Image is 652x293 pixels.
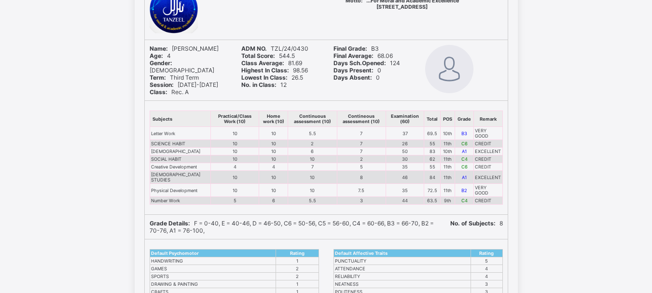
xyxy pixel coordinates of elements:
[150,59,214,74] span: [DEMOGRAPHIC_DATA]
[150,88,167,96] b: Class:
[455,163,474,171] td: C6
[337,111,386,127] th: Contineous assessment (10)
[474,197,503,205] td: CREDIT
[337,184,386,197] td: 7.5
[333,257,471,265] td: PUNCTUALITY
[150,140,210,148] td: SCIENCE HABIT
[241,59,284,67] b: Class Average:
[241,52,295,59] span: 544.5
[288,155,337,163] td: 10
[288,127,337,140] td: 5.5
[150,257,276,265] td: HANDWRITING
[241,52,275,59] b: Total Score:
[333,265,471,273] td: ATTENDANCE
[441,127,455,140] td: 10th
[441,184,455,197] td: 11th
[450,220,503,227] span: 8
[471,265,502,273] td: 4
[337,197,386,205] td: 3
[241,74,303,81] span: 26.5
[441,140,455,148] td: 11th
[455,140,474,148] td: C6
[288,140,337,148] td: 2
[276,265,319,273] td: 2
[241,81,277,88] b: No. in Class:
[288,163,337,171] td: 7
[288,184,337,197] td: 10
[455,197,474,205] td: C4
[424,127,441,140] td: 69.5
[150,220,434,234] span: F = 0-40, E = 40-46, D = 46-50, C6 = 50-56, C5 = 56-60, C4 = 60-66, B3 = 66-70, B2 = 70-76, A1 = ...
[337,171,386,184] td: 8
[455,184,474,197] td: B2
[150,59,172,67] b: Gender:
[474,171,503,184] td: EXCELLENT
[150,52,163,59] b: Age:
[259,148,288,155] td: 10
[424,197,441,205] td: 63.5
[386,184,424,197] td: 35
[333,67,381,74] span: 0
[471,280,502,288] td: 3
[455,155,474,163] td: C4
[210,197,259,205] td: 5
[276,273,319,280] td: 2
[150,81,218,88] span: [DATE]-[DATE]
[386,140,424,148] td: 26
[276,280,319,288] td: 1
[441,171,455,184] td: 11th
[276,250,319,257] th: Rating
[210,111,259,127] th: Practical/Class Work (10)
[150,184,210,197] td: Physical Development
[337,148,386,155] td: 7
[333,45,379,52] span: B3
[259,111,288,127] th: Home work (10)
[333,59,386,67] b: Days Sch.Opened:
[337,155,386,163] td: 2
[386,148,424,155] td: 50
[150,197,210,205] td: Number Work
[241,45,267,52] b: ADM NO.
[150,81,174,88] b: Session:
[241,74,288,81] b: Lowest In Class:
[333,74,380,81] span: 0
[150,88,189,96] span: Rec. A
[455,127,474,140] td: B3
[150,74,166,81] b: Term:
[386,155,424,163] td: 30
[337,127,386,140] td: 7
[210,148,259,155] td: 10
[474,155,503,163] td: CREDIT
[210,184,259,197] td: 10
[150,163,210,171] td: Creative Development
[471,273,502,280] td: 4
[424,148,441,155] td: 83
[333,280,471,288] td: NEATNESS
[424,163,441,171] td: 55
[455,171,474,184] td: A1
[333,273,471,280] td: RELIABILITY
[474,148,503,155] td: EXCELLENT
[424,171,441,184] td: 84
[474,184,503,197] td: VERY GOOD
[210,155,259,163] td: 10
[474,111,503,127] th: Remark
[337,163,386,171] td: 5
[474,140,503,148] td: CREDIT
[424,140,441,148] td: 55
[386,111,424,127] th: Examination (60)
[150,45,219,52] span: [PERSON_NAME]
[288,197,337,205] td: 5.5
[150,111,210,127] th: Subjects
[210,171,259,184] td: 10
[241,81,287,88] span: 12
[333,52,393,59] span: 68.06
[210,140,259,148] td: 10
[241,45,308,52] span: TZL/24/0430
[150,280,276,288] td: DRAWING & PAINTING
[441,111,455,127] th: POS
[288,148,337,155] td: 6
[259,163,288,171] td: 4
[441,148,455,155] td: 10th
[259,127,288,140] td: 10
